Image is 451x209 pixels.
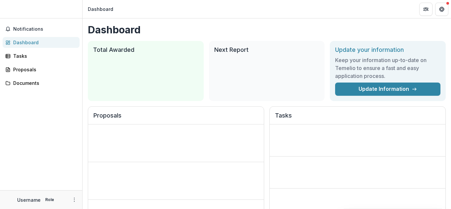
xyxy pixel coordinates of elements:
a: Update Information [335,83,440,96]
a: Proposals [3,64,80,75]
h2: Proposals [93,112,259,124]
p: Role [43,197,56,203]
p: Username [17,196,41,203]
a: Dashboard [3,37,80,48]
h2: Tasks [275,112,440,124]
a: Tasks [3,51,80,61]
div: Dashboard [88,6,113,13]
nav: breadcrumb [85,4,116,14]
div: Tasks [13,52,74,59]
h2: Total Awarded [93,46,198,53]
h3: Keep your information up-to-date on Temelio to ensure a fast and easy application process. [335,56,440,80]
button: Get Help [435,3,448,16]
span: Notifications [13,26,77,32]
a: Documents [3,78,80,88]
button: More [70,196,78,204]
div: Dashboard [13,39,74,46]
div: Proposals [13,66,74,73]
button: Partners [419,3,433,16]
button: Notifications [3,24,80,34]
div: Documents [13,80,74,87]
h2: Next Report [214,46,320,53]
h1: Dashboard [88,24,446,36]
h2: Update your information [335,46,440,53]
